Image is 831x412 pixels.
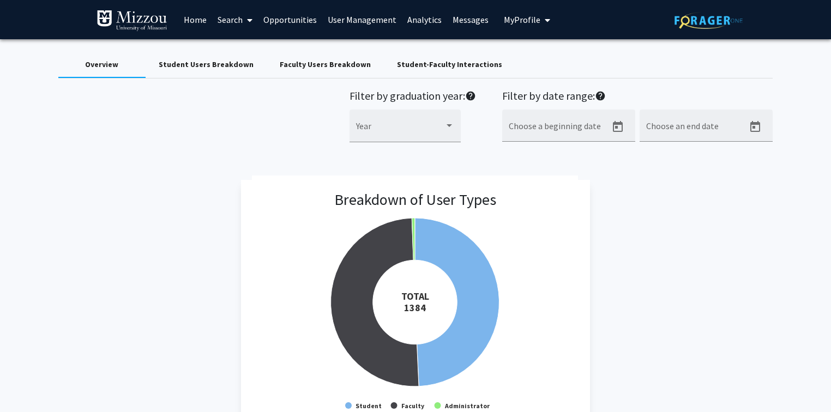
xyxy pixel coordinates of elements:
[85,59,118,70] div: Overview
[356,402,382,410] text: Student
[402,1,447,39] a: Analytics
[212,1,258,39] a: Search
[502,89,773,105] h2: Filter by date range:
[8,363,46,404] iframe: Chat
[504,14,540,25] span: My Profile
[595,89,606,102] mat-icon: help
[607,116,629,138] button: Open calendar
[350,89,476,105] h2: Filter by graduation year:
[334,191,496,209] h3: Breakdown of User Types
[178,1,212,39] a: Home
[465,89,476,102] mat-icon: help
[744,116,766,138] button: Open calendar
[322,1,402,39] a: User Management
[397,59,502,70] div: Student-Faculty Interactions
[159,59,254,70] div: Student Users Breakdown
[401,402,425,410] text: Faculty
[258,1,322,39] a: Opportunities
[447,1,494,39] a: Messages
[97,10,167,32] img: University of Missouri Logo
[675,12,743,29] img: ForagerOne Logo
[280,59,371,70] div: Faculty Users Breakdown
[444,402,490,410] text: Administrator
[401,290,429,314] tspan: TOTAL 1384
